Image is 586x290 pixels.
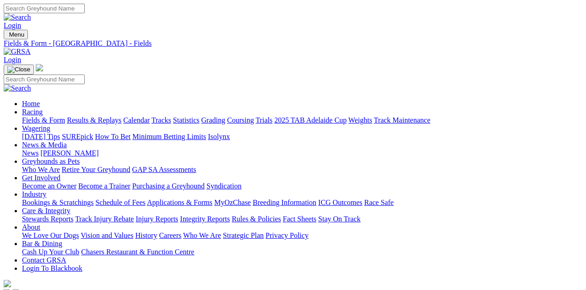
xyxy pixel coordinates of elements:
a: Greyhounds as Pets [22,157,80,165]
a: Minimum Betting Limits [132,133,206,140]
a: [DATE] Tips [22,133,60,140]
a: Login [4,21,21,29]
img: logo-grsa-white.png [36,64,43,71]
a: Fields & Form - [GEOGRAPHIC_DATA] - Fields [4,39,582,48]
a: Calendar [123,116,150,124]
a: 2025 TAB Adelaide Cup [274,116,347,124]
a: Home [22,100,40,107]
a: SUREpick [62,133,93,140]
a: Injury Reports [136,215,178,223]
div: Care & Integrity [22,215,582,223]
a: About [22,223,40,231]
a: Become a Trainer [78,182,130,190]
a: Syndication [206,182,241,190]
a: Strategic Plan [223,231,264,239]
a: News [22,149,38,157]
a: Coursing [227,116,254,124]
div: Get Involved [22,182,582,190]
div: About [22,231,582,240]
a: MyOzChase [214,199,251,206]
a: Privacy Policy [266,231,309,239]
a: Isolynx [208,133,230,140]
a: GAP SA Assessments [132,166,196,173]
a: Cash Up Your Club [22,248,79,256]
a: Weights [348,116,372,124]
a: Rules & Policies [232,215,281,223]
a: Trials [255,116,272,124]
a: Who We Are [183,231,221,239]
a: Wagering [22,124,50,132]
img: Close [7,66,30,73]
img: logo-grsa-white.png [4,280,11,287]
img: Search [4,13,31,21]
a: Fact Sheets [283,215,316,223]
a: Login To Blackbook [22,264,82,272]
a: Contact GRSA [22,256,66,264]
input: Search [4,4,85,13]
div: Greyhounds as Pets [22,166,582,174]
a: Results & Replays [67,116,121,124]
a: History [135,231,157,239]
a: Integrity Reports [180,215,230,223]
a: Applications & Forms [147,199,212,206]
a: Stewards Reports [22,215,73,223]
a: Track Maintenance [374,116,430,124]
div: Industry [22,199,582,207]
a: Grading [201,116,225,124]
a: Industry [22,190,46,198]
a: Racing [22,108,43,116]
a: Chasers Restaurant & Function Centre [81,248,194,256]
a: Careers [159,231,181,239]
a: Bookings & Scratchings [22,199,93,206]
input: Search [4,75,85,84]
a: [PERSON_NAME] [40,149,98,157]
a: How To Bet [95,133,131,140]
div: Bar & Dining [22,248,582,256]
a: Track Injury Rebate [75,215,134,223]
a: Login [4,56,21,64]
a: Statistics [173,116,200,124]
a: Bar & Dining [22,240,62,247]
a: Who We Are [22,166,60,173]
a: Tracks [152,116,171,124]
span: Menu [9,31,24,38]
a: ICG Outcomes [318,199,362,206]
div: Wagering [22,133,582,141]
a: Race Safe [364,199,393,206]
a: Get Involved [22,174,60,182]
a: News & Media [22,141,67,149]
a: Schedule of Fees [95,199,145,206]
a: Retire Your Greyhound [62,166,130,173]
a: Fields & Form [22,116,65,124]
button: Toggle navigation [4,64,34,75]
img: Search [4,84,31,92]
a: Stay On Track [318,215,360,223]
img: GRSA [4,48,31,56]
a: Breeding Information [253,199,316,206]
button: Toggle navigation [4,30,28,39]
a: Become an Owner [22,182,76,190]
div: News & Media [22,149,582,157]
a: Vision and Values [81,231,133,239]
a: Purchasing a Greyhound [132,182,205,190]
a: Care & Integrity [22,207,71,215]
div: Racing [22,116,582,124]
a: We Love Our Dogs [22,231,79,239]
